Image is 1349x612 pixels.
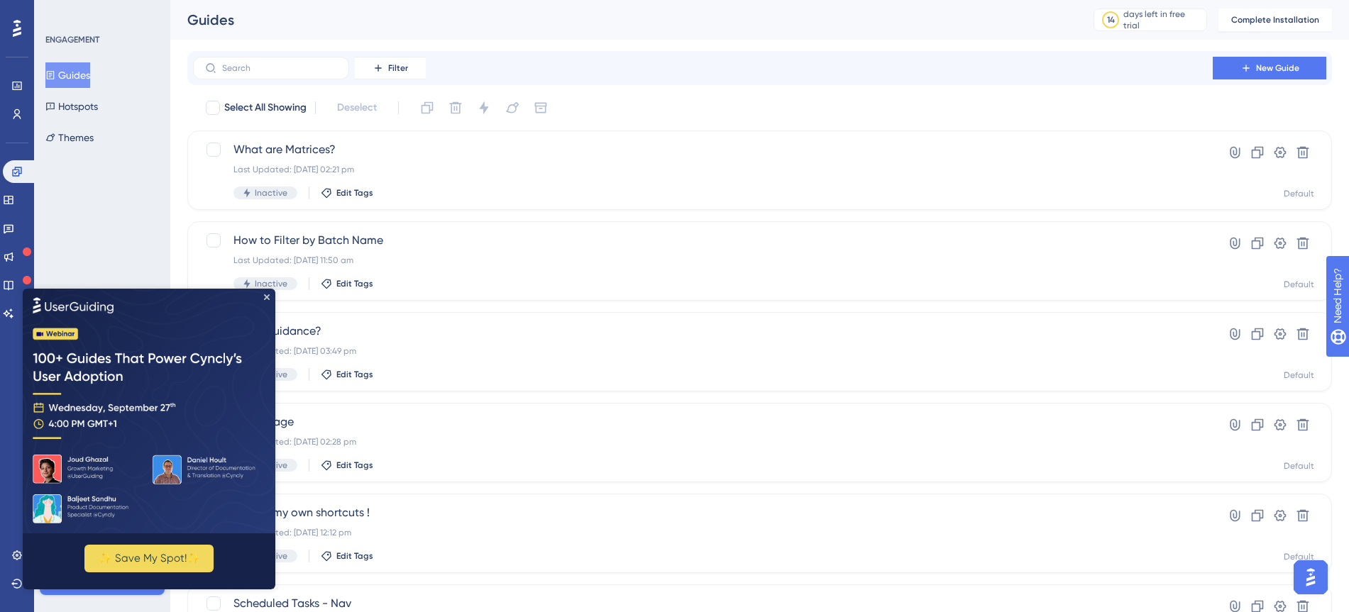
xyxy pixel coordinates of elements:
div: Close Preview [241,6,247,11]
span: Edit Tags [336,369,373,380]
span: How to Filter by Batch Name [233,232,1172,249]
span: What are Matrices? [233,141,1172,158]
div: Default [1284,279,1314,290]
button: Complete Installation [1218,9,1332,31]
button: Hotspots [45,94,98,119]
div: Last Updated: [DATE] 02:28 pm [233,436,1172,447]
button: Guides [45,62,90,88]
span: Scheduled Tasks - Nav [233,595,1172,612]
button: Deselect [324,95,390,121]
input: Search [222,63,337,73]
div: days left in free trial [1123,9,1202,31]
span: Create my own shortcuts ! [233,504,1172,521]
div: Guides [187,10,1058,30]
div: Last Updated: [DATE] 11:50 am [233,255,1172,266]
div: Last Updated: [DATE] 02:21 pm [233,164,1172,175]
div: ENGAGEMENT [45,34,99,45]
span: Filter [388,62,408,74]
span: Edit Tags [336,550,373,562]
div: Default [1284,188,1314,199]
span: Select All Showing [224,99,307,116]
button: Edit Tags [321,460,373,471]
span: Edit Tags [336,278,373,289]
span: Edit Tags [336,460,373,471]
div: Last Updated: [DATE] 12:12 pm [233,527,1172,538]
button: ✨ Save My Spot!✨ [62,256,191,284]
span: Edit Tags [336,187,373,199]
div: Last Updated: [DATE] 03:49 pm [233,345,1172,357]
div: Default [1284,551,1314,562]
span: Inactive [255,278,287,289]
button: Edit Tags [321,278,373,289]
div: Default [1284,460,1314,472]
span: Deselect [337,99,377,116]
iframe: UserGuiding AI Assistant Launcher [1289,556,1332,599]
button: Filter [355,57,426,79]
div: 14 [1107,14,1115,26]
span: Home Page [233,413,1172,430]
span: New Guide [1256,62,1299,74]
span: Need Help? [33,4,89,21]
button: New Guide [1213,57,1326,79]
button: Edit Tags [321,369,373,380]
span: Need Guidance? [233,323,1172,340]
span: Complete Installation [1231,14,1319,26]
button: Edit Tags [321,187,373,199]
div: Default [1284,369,1314,381]
button: Themes [45,125,94,150]
button: Edit Tags [321,550,373,562]
span: Inactive [255,187,287,199]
